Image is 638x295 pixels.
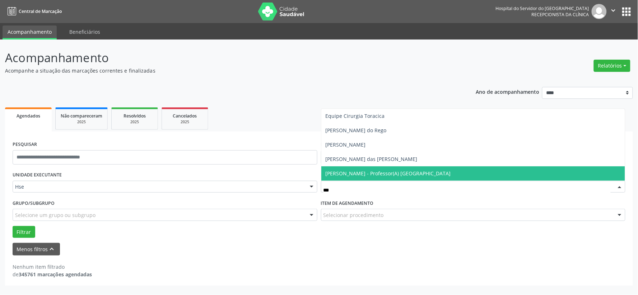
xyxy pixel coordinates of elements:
div: 2025 [117,119,153,125]
label: Item de agendamento [321,198,374,209]
span: Cancelados [173,113,197,119]
strong: 345761 marcações agendadas [19,271,92,278]
div: de [13,271,92,278]
p: Acompanhamento [5,49,444,67]
span: Hse [15,183,303,190]
button: Filtrar [13,226,35,238]
label: Grupo/Subgrupo [13,198,55,209]
img: img [592,4,607,19]
a: Beneficiários [64,26,105,38]
span: [PERSON_NAME] [326,141,366,148]
label: UNIDADE EXECUTANTE [13,170,62,181]
span: Central de Marcação [19,8,62,14]
span: Recepcionista da clínica [532,11,589,18]
span: Agendados [17,113,40,119]
i:  [610,6,618,14]
span: [PERSON_NAME] do Rego [326,127,387,134]
p: Acompanhe a situação das marcações correntes e finalizadas [5,67,444,74]
span: Selecione um grupo ou subgrupo [15,211,96,219]
span: [PERSON_NAME] das [PERSON_NAME] [326,156,418,162]
button:  [607,4,620,19]
i: keyboard_arrow_up [48,245,56,253]
a: Central de Marcação [5,5,62,17]
p: Ano de acompanhamento [476,87,540,96]
span: Selecionar procedimento [323,211,384,219]
button: Menos filtroskeyboard_arrow_up [13,243,60,255]
button: Relatórios [594,60,630,72]
button: apps [620,5,633,18]
div: 2025 [167,119,203,125]
div: Nenhum item filtrado [13,263,92,271]
div: Hospital do Servidor do [GEOGRAPHIC_DATA] [496,5,589,11]
label: PESQUISAR [13,139,37,150]
span: Equipe Cirurgia Toracica [326,112,385,119]
span: Resolvidos [124,113,146,119]
span: [PERSON_NAME] - Professor(A) [GEOGRAPHIC_DATA] [326,170,451,177]
a: Acompanhamento [3,26,57,40]
div: 2025 [61,119,102,125]
span: Não compareceram [61,113,102,119]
